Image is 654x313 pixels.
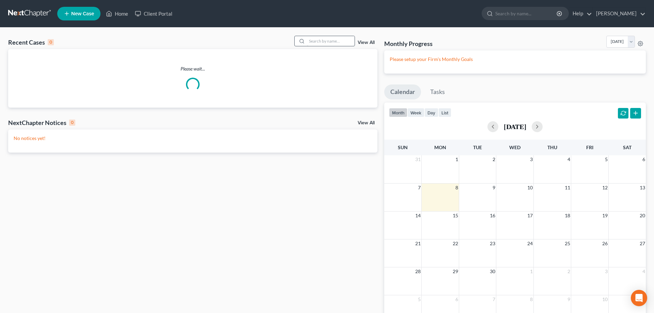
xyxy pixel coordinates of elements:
span: 2 [567,267,571,276]
div: Open Intercom Messenger [631,290,647,306]
span: Thu [547,144,557,150]
span: 23 [489,239,496,248]
button: day [424,108,438,117]
span: Wed [509,144,520,150]
span: 4 [567,155,571,163]
span: 29 [452,267,459,276]
span: 14 [415,212,421,220]
span: Fri [586,144,593,150]
button: list [438,108,451,117]
div: Recent Cases [8,38,54,46]
h3: Monthly Progress [384,40,433,48]
span: 7 [492,295,496,303]
span: 25 [564,239,571,248]
span: 10 [527,184,533,192]
p: Please wait... [8,65,377,72]
span: 19 [602,212,608,220]
span: Mon [434,144,446,150]
span: 9 [567,295,571,303]
a: Client Portal [131,7,176,20]
span: 27 [639,239,646,248]
span: 5 [604,155,608,163]
input: Search by name... [307,36,355,46]
span: 21 [415,239,421,248]
p: Please setup your Firm's Monthly Goals [390,56,640,63]
button: week [407,108,424,117]
h2: [DATE] [504,123,526,130]
span: Sun [398,144,408,150]
div: NextChapter Notices [8,119,75,127]
input: Search by name... [495,7,558,20]
p: No notices yet! [14,135,372,142]
span: 1 [455,155,459,163]
span: Tue [473,144,482,150]
span: 20 [639,212,646,220]
span: 7 [417,184,421,192]
a: [PERSON_NAME] [593,7,645,20]
span: 10 [602,295,608,303]
span: 22 [452,239,459,248]
span: 17 [527,212,533,220]
button: month [389,108,407,117]
span: 18 [564,212,571,220]
a: Calendar [384,84,421,99]
a: Tasks [424,84,451,99]
span: 9 [492,184,496,192]
a: View All [358,121,375,125]
span: 1 [529,267,533,276]
span: 16 [489,212,496,220]
span: 15 [452,212,459,220]
a: View All [358,40,375,45]
span: 24 [527,239,533,248]
span: 8 [455,184,459,192]
span: 12 [602,184,608,192]
span: 28 [415,267,421,276]
span: 8 [529,295,533,303]
span: 3 [604,267,608,276]
span: 3 [529,155,533,163]
span: New Case [71,11,94,16]
span: 13 [639,184,646,192]
div: 0 [48,39,54,45]
span: 6 [642,155,646,163]
span: Sat [623,144,632,150]
a: Help [569,7,592,20]
span: 2 [492,155,496,163]
a: Home [103,7,131,20]
span: 4 [642,267,646,276]
span: 5 [417,295,421,303]
span: 6 [455,295,459,303]
span: 26 [602,239,608,248]
span: 31 [415,155,421,163]
div: 0 [69,120,75,126]
span: 11 [564,184,571,192]
span: 30 [489,267,496,276]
